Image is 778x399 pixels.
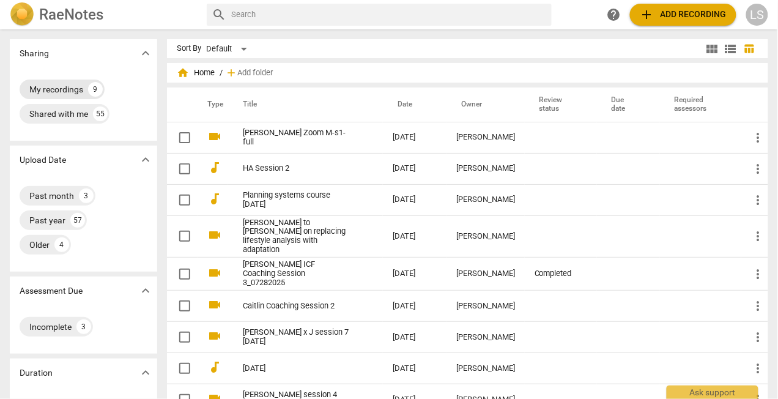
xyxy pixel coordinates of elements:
[705,42,720,56] span: view_module
[136,151,155,169] button: Show more
[597,88,660,122] th: Due date
[456,333,515,342] div: [PERSON_NAME]
[243,302,349,311] a: Caitlin Coaching Session 2
[29,239,50,251] div: Older
[10,2,197,27] a: LogoRaeNotes
[231,5,547,24] input: Search
[744,43,755,54] span: table_chart
[751,267,766,282] span: more_vert
[138,283,153,298] span: expand_more
[456,269,515,278] div: [PERSON_NAME]
[29,83,83,95] div: My recordings
[383,122,446,153] td: [DATE]
[93,106,108,121] div: 55
[20,285,83,297] p: Assessment Due
[10,2,34,27] img: Logo
[136,44,155,62] button: Show more
[456,133,515,142] div: [PERSON_NAME]
[88,82,103,97] div: 9
[751,193,766,207] span: more_vert
[456,232,515,241] div: [PERSON_NAME]
[20,47,49,60] p: Sharing
[740,40,758,58] button: Table view
[383,88,446,122] th: Date
[228,88,383,122] th: Title
[237,69,273,78] span: Add folder
[525,88,597,122] th: Review status
[70,213,85,228] div: 57
[220,69,223,78] span: /
[54,237,69,252] div: 4
[383,322,446,353] td: [DATE]
[207,160,222,175] span: audiotrack
[138,46,153,61] span: expand_more
[225,67,237,79] span: add
[383,353,446,384] td: [DATE]
[177,67,189,79] span: home
[136,364,155,382] button: Show more
[207,266,222,280] span: videocam
[29,321,72,333] div: Incomplete
[703,40,722,58] button: Tile view
[724,42,738,56] span: view_list
[383,153,446,184] td: [DATE]
[206,39,251,59] div: Default
[456,164,515,173] div: [PERSON_NAME]
[177,67,215,79] span: Home
[667,386,758,399] div: Ask support
[751,162,766,176] span: more_vert
[177,44,201,53] div: Sort By
[630,4,736,26] button: Upload
[136,282,155,300] button: Show more
[383,215,446,258] td: [DATE]
[138,152,153,167] span: expand_more
[446,88,525,122] th: Owner
[79,188,94,203] div: 3
[751,130,766,145] span: more_vert
[76,319,91,334] div: 3
[660,88,741,122] th: Required assessors
[383,291,446,322] td: [DATE]
[243,260,349,288] a: [PERSON_NAME] ICF Coaching Session 3_07282025
[456,302,515,311] div: [PERSON_NAME]
[39,6,103,23] h2: RaeNotes
[29,214,65,226] div: Past year
[207,329,222,343] span: videocam
[207,360,222,375] span: audiotrack
[29,190,74,202] div: Past month
[751,229,766,244] span: more_vert
[207,297,222,312] span: videocam
[243,328,349,346] a: [PERSON_NAME] x J session 7 [DATE]
[751,330,766,345] span: more_vert
[243,191,349,209] a: Planning systems course [DATE]
[603,4,625,26] a: Help
[207,129,222,144] span: videocam
[640,7,727,22] span: Add recording
[535,269,587,278] div: Completed
[207,192,222,206] span: audiotrack
[243,129,349,147] a: [PERSON_NAME] Zoom M-s1-full
[607,7,621,22] span: help
[138,365,153,380] span: expand_more
[456,195,515,204] div: [PERSON_NAME]
[456,364,515,373] div: [PERSON_NAME]
[243,164,349,173] a: HA Session 2
[212,7,226,22] span: search
[383,184,446,215] td: [DATE]
[751,361,766,376] span: more_vert
[640,7,654,22] span: add
[29,108,88,120] div: Shared with me
[383,258,446,291] td: [DATE]
[722,40,740,58] button: List view
[207,228,222,242] span: videocam
[243,364,349,373] a: [DATE]
[243,218,349,255] a: [PERSON_NAME] to [PERSON_NAME] on replacing lifestyle analysis with adaptation
[20,367,53,379] p: Duration
[746,4,768,26] button: LS
[20,154,66,166] p: Upload Date
[198,88,228,122] th: Type
[751,299,766,313] span: more_vert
